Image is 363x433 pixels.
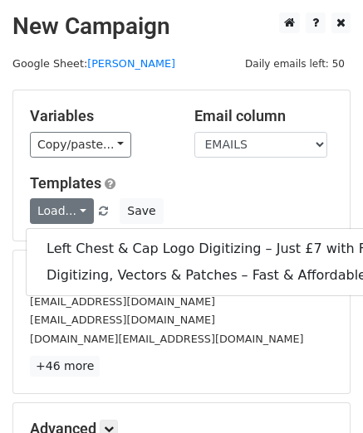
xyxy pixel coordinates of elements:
small: [DOMAIN_NAME][EMAIL_ADDRESS][DOMAIN_NAME] [30,333,303,345]
a: Copy/paste... [30,132,131,158]
h5: Variables [30,107,169,125]
small: [EMAIL_ADDRESS][DOMAIN_NAME] [30,314,215,326]
h5: Email column [194,107,334,125]
a: Daily emails left: 50 [239,57,351,70]
a: Templates [30,174,101,192]
a: +46 more [30,356,100,377]
span: Daily emails left: 50 [239,55,351,73]
small: [EMAIL_ADDRESS][DOMAIN_NAME] [30,295,215,308]
h2: New Campaign [12,12,351,41]
small: Google Sheet: [12,57,175,70]
iframe: Chat Widget [280,353,363,433]
a: Load... [30,198,94,224]
a: [PERSON_NAME] [87,57,175,70]
button: Save [120,198,163,224]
